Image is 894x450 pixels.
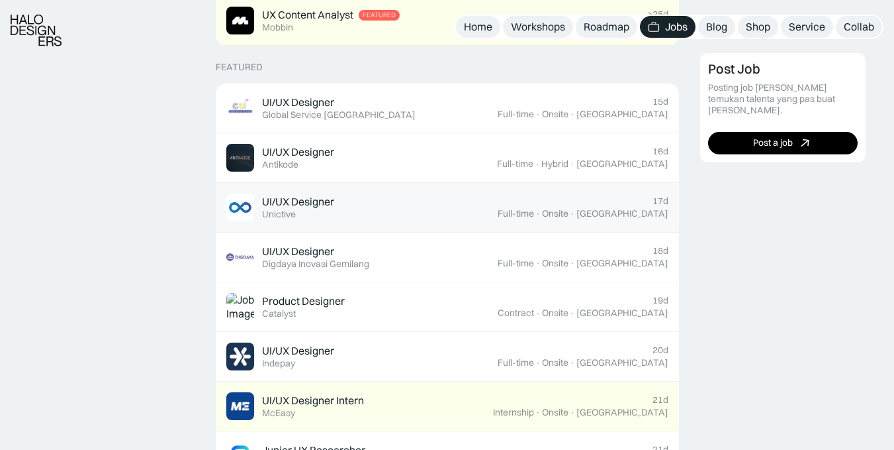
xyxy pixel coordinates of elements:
div: 21d [652,394,668,406]
div: Featured [363,11,396,19]
div: Antikode [262,159,298,170]
a: Job ImageUI/UX DesignerAntikode16dFull-time·Hybrid·[GEOGRAPHIC_DATA] [216,133,679,183]
img: Job Image [226,243,254,271]
div: UI/UX Designer [262,195,334,209]
div: Digdaya Inovasi Gemilang [262,258,369,270]
div: Onsite [542,109,568,120]
div: [GEOGRAPHIC_DATA] [576,158,668,170]
div: · [570,109,575,120]
a: Job ImageUI/UX DesignerGlobal Service [GEOGRAPHIC_DATA]15dFull-time·Onsite·[GEOGRAPHIC_DATA] [216,84,679,133]
a: Blog [698,16,735,38]
div: Onsite [542,208,568,219]
div: 20d [652,345,668,356]
a: Job ImageUI/UX DesignerIndepay20dFull-time·Onsite·[GEOGRAPHIC_DATA] [216,332,679,382]
div: · [535,407,541,418]
div: >25d [647,9,668,20]
div: Onsite [542,357,568,368]
div: McEasy [262,408,295,419]
div: · [535,357,541,368]
div: Blog [706,20,727,34]
div: Post Job [708,61,760,77]
div: Post a job [753,137,793,148]
div: UI/UX Designer [262,145,334,159]
a: Job ImageUI/UX DesignerUnictive17dFull-time·Onsite·[GEOGRAPHIC_DATA] [216,183,679,233]
div: [GEOGRAPHIC_DATA] [576,258,668,269]
div: · [535,258,541,269]
div: · [535,208,541,219]
div: Full-time [498,208,534,219]
div: · [535,308,541,319]
div: [GEOGRAPHIC_DATA] [576,208,668,219]
div: Full-time [498,357,534,368]
a: Home [456,16,500,38]
a: Job ImageUI/UX DesignerDigdaya Inovasi Gemilang18dFull-time·Onsite·[GEOGRAPHIC_DATA] [216,233,679,282]
div: Indepay [262,358,295,369]
div: · [570,407,575,418]
img: Job Image [226,343,254,370]
a: Shop [738,16,778,38]
div: Internship [493,407,534,418]
div: 18d [652,245,668,256]
div: Collab [844,20,874,34]
div: Full-time [498,109,534,120]
div: 17d [652,196,668,207]
div: Full-time [497,158,533,170]
a: Job ImageProduct DesignerCatalyst19dContract·Onsite·[GEOGRAPHIC_DATA] [216,282,679,332]
div: Service [789,20,825,34]
div: UI/UX Designer [262,344,334,358]
img: Job Image [226,392,254,420]
div: [GEOGRAPHIC_DATA] [576,109,668,120]
div: Home [464,20,492,34]
div: Full-time [498,258,534,269]
div: Shop [746,20,770,34]
a: Workshops [503,16,573,38]
div: 16d [652,146,668,157]
div: Onsite [542,308,568,319]
div: UX Content Analyst [262,8,353,22]
div: Posting job [PERSON_NAME] temukan talenta yang pas buat [PERSON_NAME]. [708,82,858,115]
a: Service [781,16,833,38]
div: [GEOGRAPHIC_DATA] [576,407,668,418]
img: Job Image [226,194,254,221]
div: · [535,158,540,170]
div: Workshops [511,20,565,34]
div: UI/UX Designer Intern [262,394,364,408]
div: Catalyst [262,308,296,319]
div: UI/UX Designer [262,95,334,109]
div: · [570,258,575,269]
div: Onsite [542,407,568,418]
div: · [535,109,541,120]
div: Unictive [262,209,296,220]
div: Product Designer [262,294,345,308]
div: [GEOGRAPHIC_DATA] [576,357,668,368]
a: Job ImageUI/UX Designer InternMcEasy21dInternship·Onsite·[GEOGRAPHIC_DATA] [216,382,679,431]
div: · [570,208,575,219]
div: 19d [652,295,668,306]
a: Roadmap [576,16,637,38]
div: · [570,158,575,170]
div: Global Service [GEOGRAPHIC_DATA] [262,109,416,121]
div: Hybrid [541,158,568,170]
div: Onsite [542,258,568,269]
img: Job Image [226,94,254,122]
a: Post a job [708,131,858,154]
img: Job Image [226,144,254,172]
div: UI/UX Designer [262,245,334,258]
img: Job Image [226,7,254,34]
div: Jobs [665,20,688,34]
div: · [570,308,575,319]
div: 15d [652,96,668,107]
img: Job Image [226,293,254,321]
a: Jobs [640,16,695,38]
div: Featured [216,62,263,73]
a: Collab [836,16,882,38]
div: · [570,357,575,368]
div: [GEOGRAPHIC_DATA] [576,308,668,319]
div: Roadmap [584,20,629,34]
div: Contract [498,308,534,319]
div: Mobbin [262,22,293,33]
